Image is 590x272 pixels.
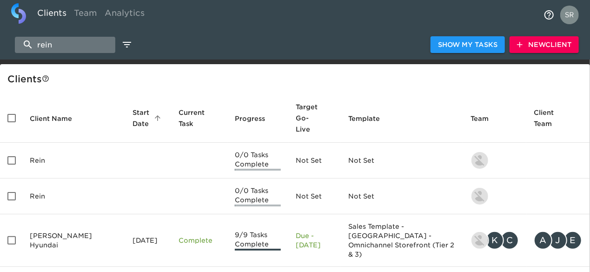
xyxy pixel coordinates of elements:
td: 0/0 Tasks Complete [227,179,288,214]
td: Not Set [288,179,341,214]
span: Calculated based on the start date and the duration of all Tasks contained in this Hub. [296,101,321,135]
span: This is the next Task in this Hub that should be completed [179,107,208,129]
div: kevin.lo@roadster.com [471,187,519,206]
img: kevin.lo@roadster.com [471,188,488,205]
td: Not Set [341,179,463,214]
td: Rein [22,179,125,214]
span: Template [348,113,392,124]
td: Rein [22,143,125,179]
div: anichols@terryreidgroup.com, jt@terryreidgroup.com, estallworth@terryreidgroup.com [534,231,583,250]
div: kevin.lo@roadster.com [471,151,519,170]
td: Not Set [288,143,341,179]
a: Analytics [101,3,148,26]
img: Profile [560,6,579,24]
p: Due - [DATE] [296,231,333,250]
img: lowell@roadster.com [471,232,488,249]
div: Client s [7,72,586,86]
div: K [485,231,504,250]
img: kevin.lo@roadster.com [471,152,488,169]
img: logo [11,3,26,24]
span: Client Team [534,107,583,129]
div: E [563,231,582,250]
a: Team [70,3,101,26]
td: [PERSON_NAME] Hyundai [22,214,125,267]
a: Clients [33,3,70,26]
div: C [500,231,519,250]
button: NewClient [510,36,579,53]
div: J [549,231,567,250]
button: notifications [538,4,560,26]
span: Progress [235,113,277,124]
td: 9/9 Tasks Complete [227,214,288,267]
div: lowell@roadster.com, kendra.zellner@roadster.com, courtney.branch@roadster.com [471,231,519,250]
span: Current Task [179,107,220,129]
button: Show My Tasks [431,36,505,53]
span: Team [471,113,501,124]
td: Not Set [341,143,463,179]
span: Client Name [30,113,84,124]
span: Start Date [133,107,164,129]
td: [DATE] [125,214,171,267]
span: Target Go-Live [296,101,333,135]
svg: This is a list of all of your clients and clients shared with you [42,75,49,82]
input: search [15,37,115,53]
span: New Client [517,39,571,51]
td: Sales Template - [GEOGRAPHIC_DATA] - Omnichannel Storefront (Tier 2 & 3) [341,214,463,267]
td: 0/0 Tasks Complete [227,143,288,179]
span: Show My Tasks [438,39,497,51]
button: edit [119,37,135,53]
div: A [534,231,552,250]
p: Complete [179,236,220,245]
